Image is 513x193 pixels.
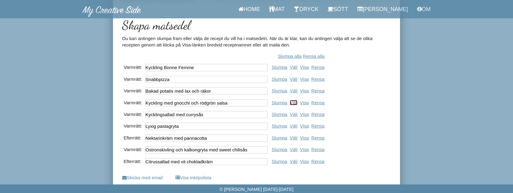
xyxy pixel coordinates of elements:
a: Slumpa [272,159,287,164]
a: Rensa alla [303,54,325,59]
a: Slumpa [272,123,287,128]
a: Välj [290,123,297,128]
a: Rensa [311,159,325,164]
h5: Efterrätt: [124,135,141,140]
h5: Varmrätt: [124,88,142,93]
a: Slumpa [272,147,287,152]
a: Välj [290,88,297,93]
h5: Varmrätt: [124,100,142,105]
h5: Varmrätt: [124,123,142,128]
span: © [PERSON_NAME] [DATE]-[DATE] [220,187,293,192]
a: Rensa [311,100,325,105]
a: Välj [290,112,297,117]
p: Du kan antingen slumpa fram eller välja de recept du vill ha i matsedeln. När du är klar, kan du ... [122,35,391,48]
a: Välj [290,159,297,164]
a: Rensa [311,147,325,152]
a: Slumpa [272,112,287,117]
h5: Varmrätt: [124,112,142,117]
a: Välj [290,147,297,152]
a: Visa [300,135,309,140]
a: Slumpa [272,135,287,140]
a: Visa [300,65,309,70]
a: Slumpa [272,88,287,93]
a: Visa [300,147,309,152]
h2: Skapa matsedel [122,18,391,32]
a: Skicka med email [122,175,163,180]
h5: Varmrätt: [124,76,142,82]
a: Visa inköpslista [175,175,211,180]
a: Välj [290,100,297,105]
a: Rensa [311,65,325,70]
h5: Varmrätt: [124,147,142,152]
a: Slumpa [272,65,287,70]
a: Rensa [311,112,325,117]
a: Visa [300,100,309,105]
a: Välj [290,76,297,82]
h5: Efterrätt: [124,159,141,164]
a: Slumpa alla [278,54,301,59]
a: Visa [300,123,309,128]
a: Visa [300,76,309,82]
h5: Varmrätt: [124,65,142,70]
a: Rensa [311,135,325,140]
a: Välj [290,65,297,70]
a: Rensa [311,88,325,93]
a: Välj [290,135,297,140]
a: Visa [300,88,309,93]
img: MyCreativeSide [82,6,141,17]
a: Visa [300,112,309,117]
a: Slumpa [272,100,287,105]
a: Visa [300,159,309,164]
a: Slumpa [272,76,287,82]
a: Rensa [311,76,325,82]
a: Rensa [311,123,325,128]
